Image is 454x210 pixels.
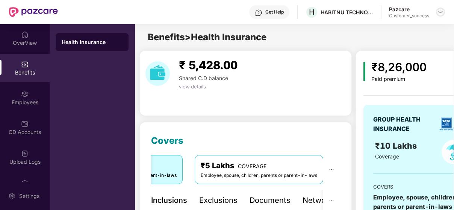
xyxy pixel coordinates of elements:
[21,120,29,128] img: svg+xml;base64,PHN2ZyBpZD0iQ0RfQWNjb3VudHMiIGRhdGEtbmFtZT0iQ0QgQWNjb3VudHMiIHhtbG5zPSJodHRwOi8vd3...
[389,6,429,13] div: Pazcare
[21,180,29,187] img: svg+xml;base64,PHN2ZyBpZD0iQ2xhaW0iIHhtbG5zPSJodHRwOi8vd3d3LnczLm9yZy8yMDAwL3N2ZyIgd2lkdGg9IjIwIi...
[329,198,334,203] span: ellipsis
[375,141,419,151] span: ₹10 Lakhs
[437,9,443,15] img: svg+xml;base64,PHN2ZyBpZD0iRHJvcGRvd24tMzJ4MzIiIHhtbG5zPSJodHRwOi8vd3d3LnczLm9yZy8yMDAwL3N2ZyIgd2...
[323,155,340,184] button: ellipsis
[265,9,284,15] div: Get Help
[238,163,266,169] span: COVERAGE
[321,9,373,16] div: HABITNU TECHNOLOGIES PRIVATE LIMITED
[375,153,399,160] span: Coverage
[179,58,238,72] span: ₹ 5,428.00
[8,192,15,200] img: svg+xml;base64,PHN2ZyBpZD0iU2V0dGluZy0yMHgyMCIgeG1sbnM9Imh0dHA6Ly93d3cudzMub3JnLzIwMDAvc3ZnIiB3aW...
[389,13,429,19] div: Customer_success
[17,192,42,200] div: Settings
[199,195,238,206] div: Exclusions
[21,150,29,157] img: svg+xml;base64,PHN2ZyBpZD0iVXBsb2FkX0xvZ3MiIGRhdGEtbmFtZT0iVXBsb2FkIExvZ3MiIHhtbG5zPSJodHRwOi8vd3...
[151,195,187,206] div: Inclusions
[371,76,427,82] div: Paid premium
[151,135,183,146] span: Covers
[373,115,434,134] div: GROUP HEALTH INSURANCE
[303,195,368,206] div: Network Hospitals
[21,61,29,68] img: svg+xml;base64,PHN2ZyBpZD0iQmVuZWZpdHMiIHhtbG5zPSJodHRwOi8vd3d3LnczLm9yZy8yMDAwL3N2ZyIgd2lkdGg9Ij...
[9,7,58,17] img: New Pazcare Logo
[201,160,317,172] div: ₹5 Lakhs
[329,167,334,172] span: ellipsis
[148,32,266,43] span: Benefits > Health Insurance
[179,75,228,81] span: Shared C.D balance
[21,31,29,38] img: svg+xml;base64,PHN2ZyBpZD0iSG9tZSIgeG1sbnM9Imh0dHA6Ly93d3cudzMub3JnLzIwMDAvc3ZnIiB3aWR0aD0iMjAiIG...
[255,9,262,17] img: svg+xml;base64,PHN2ZyBpZD0iSGVscC0zMngzMiIgeG1sbnM9Imh0dHA6Ly93d3cudzMub3JnLzIwMDAvc3ZnIiB3aWR0aD...
[21,90,29,98] img: svg+xml;base64,PHN2ZyBpZD0iRW1wbG95ZWVzIiB4bWxucz0iaHR0cDovL3d3dy53My5vcmcvMjAwMC9zdmciIHdpZHRoPS...
[309,8,315,17] span: H
[145,61,170,86] img: download
[371,58,427,76] div: ₹8,26,000
[250,195,291,206] div: Documents
[62,38,123,46] div: Health Insurance
[363,62,365,81] img: icon
[179,84,206,90] span: view details
[201,172,317,179] div: Employee, spouse, children, parents or parent-in-laws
